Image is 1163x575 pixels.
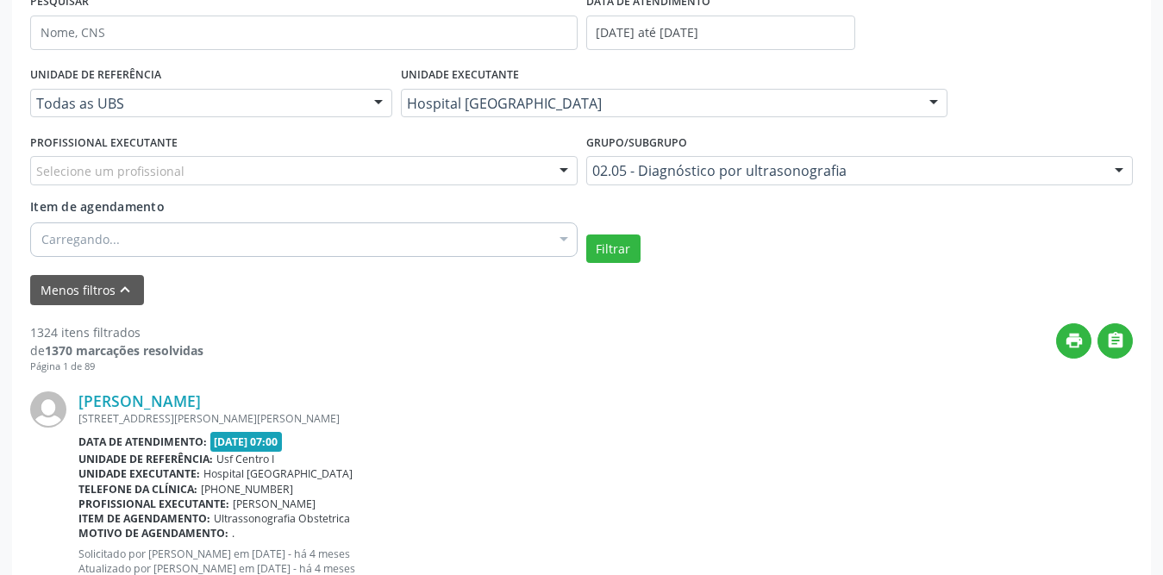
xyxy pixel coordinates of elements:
button:  [1097,323,1133,359]
button: print [1056,323,1091,359]
span: Selecione um profissional [36,162,184,180]
b: Motivo de agendamento: [78,526,228,541]
label: UNIDADE DE REFERÊNCIA [30,62,161,89]
input: Selecione um intervalo [586,16,855,50]
span: . [232,526,234,541]
i:  [1106,331,1125,350]
div: de [30,341,203,359]
i: print [1065,331,1084,350]
b: Telefone da clínica: [78,482,197,497]
span: Todas as UBS [36,95,357,112]
span: Hospital [GEOGRAPHIC_DATA] [407,95,913,112]
b: Item de agendamento: [78,511,210,526]
span: [PERSON_NAME] [233,497,316,511]
b: Profissional executante: [78,497,229,511]
img: img [30,391,66,428]
span: 02.05 - Diagnóstico por ultrasonografia [592,162,1098,179]
strong: 1370 marcações resolvidas [45,342,203,359]
span: Hospital [GEOGRAPHIC_DATA] [203,466,353,481]
span: [DATE] 07:00 [210,432,283,452]
span: Carregando... [41,230,120,248]
i: keyboard_arrow_up [116,280,134,299]
b: Unidade executante: [78,466,200,481]
span: [PHONE_NUMBER] [201,482,293,497]
button: Menos filtroskeyboard_arrow_up [30,275,144,305]
div: 1324 itens filtrados [30,323,203,341]
span: Ultrassonografia Obstetrica [214,511,350,526]
span: Usf Centro I [216,452,274,466]
label: Grupo/Subgrupo [586,129,687,156]
input: Nome, CNS [30,16,578,50]
label: PROFISSIONAL EXECUTANTE [30,129,178,156]
a: [PERSON_NAME] [78,391,201,410]
b: Data de atendimento: [78,434,207,449]
b: Unidade de referência: [78,452,213,466]
label: UNIDADE EXECUTANTE [401,62,519,89]
span: Item de agendamento [30,198,165,215]
div: [STREET_ADDRESS][PERSON_NAME][PERSON_NAME] [78,411,1133,426]
div: Página 1 de 89 [30,359,203,374]
button: Filtrar [586,234,641,264]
